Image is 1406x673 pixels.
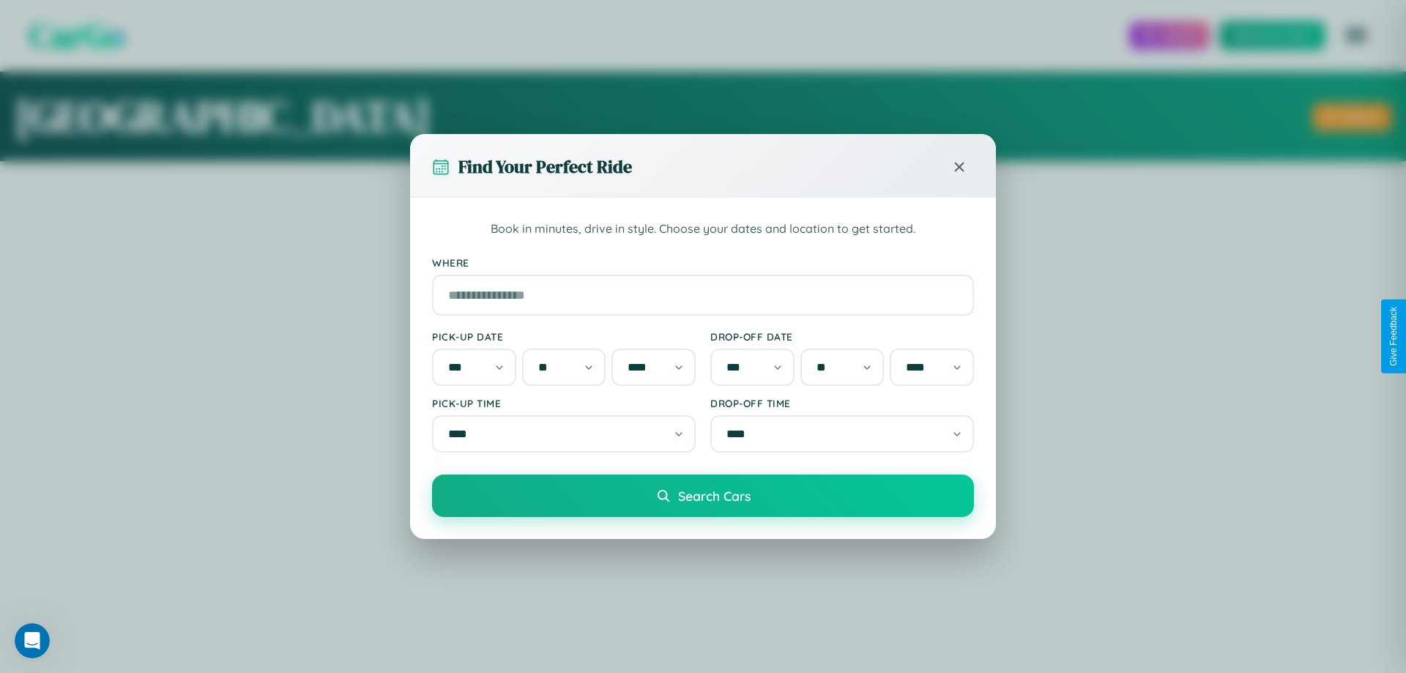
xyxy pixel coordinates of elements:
[710,330,974,343] label: Drop-off Date
[432,256,974,269] label: Where
[710,397,974,409] label: Drop-off Time
[432,397,696,409] label: Pick-up Time
[432,220,974,239] p: Book in minutes, drive in style. Choose your dates and location to get started.
[458,155,632,179] h3: Find Your Perfect Ride
[432,330,696,343] label: Pick-up Date
[432,475,974,517] button: Search Cars
[678,488,751,504] span: Search Cars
